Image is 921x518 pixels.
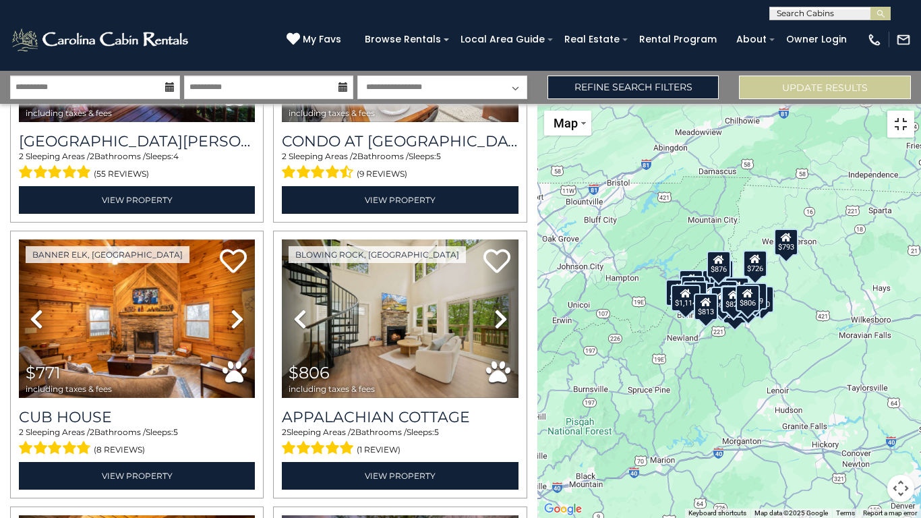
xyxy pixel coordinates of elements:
[541,500,585,518] img: Google
[19,426,255,459] div: Sleeping Areas / Bathrooms / Sleeps:
[544,111,591,136] button: Change map style
[220,248,247,277] a: Add to favorites
[730,29,773,50] a: About
[303,32,341,47] span: My Favs
[94,441,145,459] span: (8 reviews)
[454,29,552,50] a: Local Area Guide
[632,29,723,50] a: Rental Program
[19,462,255,490] a: View Property
[173,151,179,161] span: 4
[287,32,345,47] a: My Favs
[26,246,189,263] a: Banner Elk, [GEOGRAPHIC_DATA]
[744,250,768,277] div: $726
[680,270,704,297] div: $604
[282,132,518,150] h3: Condo at Pinnacle Inn Resort
[19,132,255,150] a: [GEOGRAPHIC_DATA][PERSON_NAME]
[744,283,768,310] div: $609
[19,186,255,214] a: View Property
[357,165,407,183] span: (9 reviews)
[282,132,518,150] a: Condo at [GEOGRAPHIC_DATA]
[436,151,441,161] span: 5
[357,441,400,459] span: (1 review)
[90,151,94,161] span: 2
[694,293,718,320] div: $813
[94,165,149,183] span: (55 reviews)
[10,26,192,53] img: White-1-2.png
[282,151,287,161] span: 2
[725,277,750,304] div: $930
[353,151,357,161] span: 2
[282,186,518,214] a: View Property
[699,283,723,310] div: $983
[282,462,518,490] a: View Property
[863,509,917,517] a: Report a map error
[554,116,578,130] span: Map
[26,109,112,117] span: including taxes & fees
[683,281,707,308] div: $711
[19,239,255,398] img: thumbnail_163279496.jpeg
[754,509,828,517] span: Map data ©2025 Google
[19,408,255,426] a: Cub House
[681,276,705,303] div: $743
[434,427,439,437] span: 5
[282,427,287,437] span: 2
[867,32,882,47] img: phone-regular-white.png
[896,32,911,47] img: mail-regular-white.png
[351,427,355,437] span: 2
[289,363,330,382] span: $806
[887,111,914,138] button: Toggle fullscreen view
[19,427,24,437] span: 2
[483,248,510,277] a: Add to favorites
[282,239,518,398] img: thumbnail_168625182.jpeg
[19,151,24,161] span: 2
[887,475,914,502] button: Map camera controls
[282,426,518,459] div: Sleeping Areas / Bathrooms / Sleeps:
[688,509,746,518] button: Keyboard shortcuts
[707,251,732,278] div: $876
[358,29,448,50] a: Browse Rentals
[736,285,761,312] div: $806
[282,408,518,426] a: Appalachian Cottage
[774,229,798,256] div: $793
[173,427,178,437] span: 5
[19,132,255,150] h3: Mountain Meadows
[836,509,855,517] a: Terms (opens in new tab)
[282,150,518,183] div: Sleeping Areas / Bathrooms / Sleeps:
[558,29,626,50] a: Real Estate
[90,427,94,437] span: 2
[779,29,854,50] a: Owner Login
[289,384,375,393] span: including taxes & fees
[671,285,701,312] div: $1,114
[289,246,466,263] a: Blowing Rock, [GEOGRAPHIC_DATA]
[19,150,255,183] div: Sleeping Areas / Bathrooms / Sleeps:
[541,500,585,518] a: Open this area in Google Maps (opens a new window)
[26,363,61,382] span: $771
[26,384,112,393] span: including taxes & fees
[739,76,911,99] button: Update Results
[721,286,746,313] div: $822
[289,109,375,117] span: including taxes & fees
[547,76,719,99] a: Refine Search Filters
[665,279,690,306] div: $714
[713,281,738,308] div: $907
